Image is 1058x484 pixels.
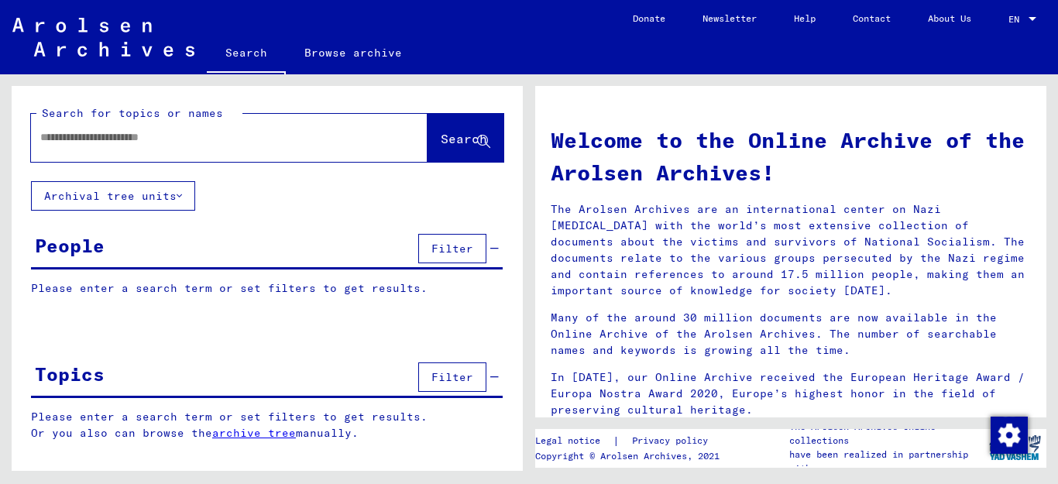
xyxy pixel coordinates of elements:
[551,310,1031,359] p: Many of the around 30 million documents are now available in the Online Archive of the Arolsen Ar...
[620,433,727,449] a: Privacy policy
[551,369,1031,418] p: In [DATE], our Online Archive received the European Heritage Award / Europa Nostra Award 2020, Eu...
[991,417,1028,454] img: Change consent
[431,370,473,384] span: Filter
[418,234,486,263] button: Filter
[551,124,1031,189] h1: Welcome to the Online Archive of the Arolsen Archives!
[789,420,983,448] p: The Arolsen Archives online collections
[431,242,473,256] span: Filter
[789,448,983,475] p: have been realized in partnership with
[990,416,1027,453] div: Change consent
[42,106,223,120] mat-label: Search for topics or names
[535,433,727,449] div: |
[35,232,105,259] div: People
[12,18,194,57] img: Arolsen_neg.svg
[986,428,1044,467] img: yv_logo.png
[212,426,296,440] a: archive tree
[31,280,503,297] p: Please enter a search term or set filters to get results.
[441,131,487,146] span: Search
[31,181,195,211] button: Archival tree units
[551,201,1031,299] p: The Arolsen Archives are an international center on Nazi [MEDICAL_DATA] with the world’s most ext...
[418,362,486,392] button: Filter
[286,34,421,71] a: Browse archive
[31,409,503,441] p: Please enter a search term or set filters to get results. Or you also can browse the manually.
[535,433,613,449] a: Legal notice
[207,34,286,74] a: Search
[535,449,727,463] p: Copyright © Arolsen Archives, 2021
[1008,14,1025,25] span: EN
[35,360,105,388] div: Topics
[428,114,503,162] button: Search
